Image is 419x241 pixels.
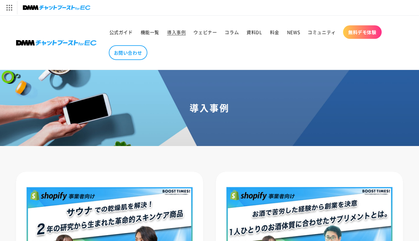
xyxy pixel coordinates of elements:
[167,29,186,35] span: 導入事例
[141,29,159,35] span: 機能一覧
[283,25,304,39] a: NEWS
[190,25,221,39] a: ウェビナー
[16,40,97,46] img: 株式会社DMM Boost
[109,29,133,35] span: 公式ガイド
[270,29,279,35] span: 料金
[304,25,340,39] a: コミュニティ
[106,25,137,39] a: 公式ガイド
[163,25,190,39] a: 導入事例
[348,29,377,35] span: 無料デモ体験
[137,25,163,39] a: 機能一覧
[8,102,411,114] h1: 導入事例
[114,50,142,56] span: お問い合わせ
[23,3,90,12] img: チャットブーストforEC
[243,25,266,39] a: 資料DL
[247,29,262,35] span: 資料DL
[266,25,283,39] a: 料金
[343,25,382,39] a: 無料デモ体験
[225,29,239,35] span: コラム
[1,1,17,14] img: サービス
[109,45,147,60] a: お問い合わせ
[193,29,217,35] span: ウェビナー
[221,25,243,39] a: コラム
[308,29,336,35] span: コミュニティ
[287,29,300,35] span: NEWS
